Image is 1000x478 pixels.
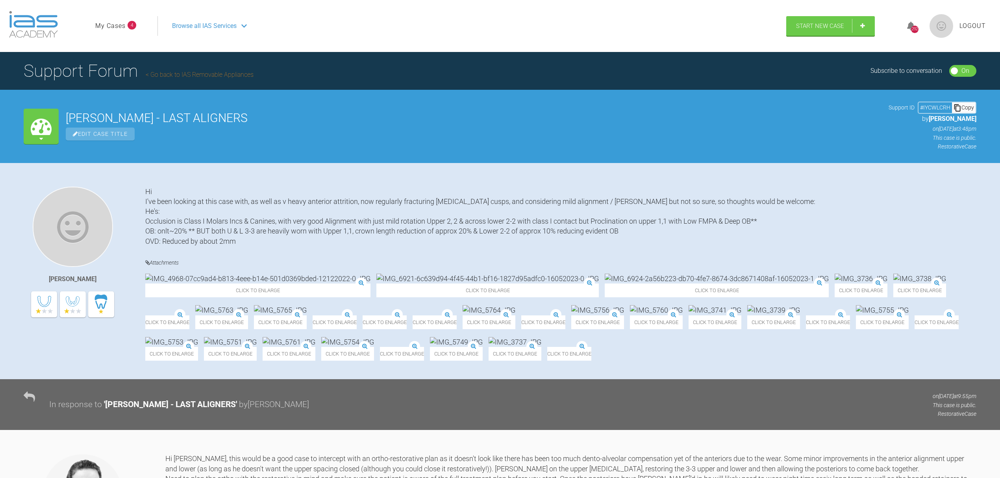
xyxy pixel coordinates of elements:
[786,16,875,36] a: Start New Case
[376,283,599,297] span: Click to enlarge
[49,274,96,284] div: [PERSON_NAME]
[489,347,541,361] span: Click to enlarge
[104,398,237,411] div: ' [PERSON_NAME] - LAST ALIGNERS '
[463,305,515,315] img: IMG_5764.JPG
[195,315,248,329] span: Click to enlarge
[66,128,135,141] span: Edit Case Title
[856,315,909,329] span: Click to enlarge
[919,103,952,112] div: # IYCWLCRH
[33,187,113,267] img: Nicola Bone
[806,315,850,329] span: Click to enlarge
[49,398,102,411] div: In response to
[911,26,919,33] div: 292
[747,315,800,329] span: Click to enlarge
[430,347,483,361] span: Click to enlarge
[489,337,541,347] img: IMG_3737.JPG
[380,347,424,361] span: Click to enlarge
[889,142,976,151] p: Restorative Case
[961,66,969,76] div: On
[95,21,126,31] a: My Cases
[363,315,407,329] span: Click to enlarge
[835,283,887,297] span: Click to enlarge
[796,22,844,30] span: Start New Case
[929,115,976,122] span: [PERSON_NAME]
[870,66,942,76] div: Subscribe to conversation
[313,315,357,329] span: Click to enlarge
[204,337,257,347] img: IMG_5751.JPG
[128,21,136,30] span: 4
[376,274,599,283] img: IMG_6921-6c639d94-4f45-44b1-bf16-1827d95adfc0-16052023-0.JPG
[889,133,976,142] p: This case is public.
[146,71,254,78] a: Go back to IAS Removable Appliances
[835,274,887,283] img: IMG_3736.JPG
[145,274,370,283] img: IMG_4968-07cc9ad4-b813-4eee-b14e-501d0369bded-12122022-0.JPG
[239,398,309,411] div: by [PERSON_NAME]
[24,57,254,85] h1: Support Forum
[263,337,315,347] img: IMG_5761.JPG
[145,187,976,246] div: Hi I've been looking at this case with, as well as v heavy anterior attrition, now regularly frac...
[521,315,565,329] span: Click to enlarge
[605,283,829,297] span: Click to enlarge
[930,14,953,38] img: profile.png
[630,315,683,329] span: Click to enlarge
[430,337,483,347] img: IMG_5749.JPG
[933,392,976,400] p: on [DATE] at 9:55pm
[145,337,198,347] img: IMG_5753.JPG
[689,305,741,315] img: IMG_3741.JPG
[254,305,307,315] img: IMG_5765.JPG
[689,315,741,329] span: Click to enlarge
[145,283,370,297] span: Click to enlarge
[254,315,307,329] span: Click to enlarge
[889,124,976,133] p: on [DATE] at 3:48pm
[889,114,976,124] p: by
[571,305,624,315] img: IMG_5756.JPG
[889,103,915,112] span: Support ID
[172,21,237,31] span: Browse all IAS Services
[915,315,959,329] span: Click to enlarge
[547,347,591,361] span: Click to enlarge
[893,283,946,297] span: Click to enlarge
[321,337,374,347] img: IMG_5754.JPG
[933,409,976,418] p: Restorative Case
[413,315,457,329] span: Click to enlarge
[145,315,189,329] span: Click to enlarge
[959,21,986,31] a: Logout
[321,347,374,361] span: Click to enlarge
[952,102,976,113] div: Copy
[9,11,58,38] img: logo-light.3e3ef733.png
[145,347,198,361] span: Click to enlarge
[204,347,257,361] span: Click to enlarge
[856,305,909,315] img: IMG_5755.JPG
[195,305,248,315] img: IMG_5763.JPG
[66,112,881,124] h2: [PERSON_NAME] - LAST ALIGNERS
[263,347,315,361] span: Click to enlarge
[145,258,976,268] h4: Attachments
[630,305,683,315] img: IMG_5760.JPG
[571,315,624,329] span: Click to enlarge
[463,315,515,329] span: Click to enlarge
[933,401,976,409] p: This case is public.
[893,274,946,283] img: IMG_3738.JPG
[747,305,800,315] img: IMG_3739.JPG
[605,274,829,283] img: IMG_6924-2a56b223-db70-4fe7-8674-3dc8671408af-16052023-1.JPG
